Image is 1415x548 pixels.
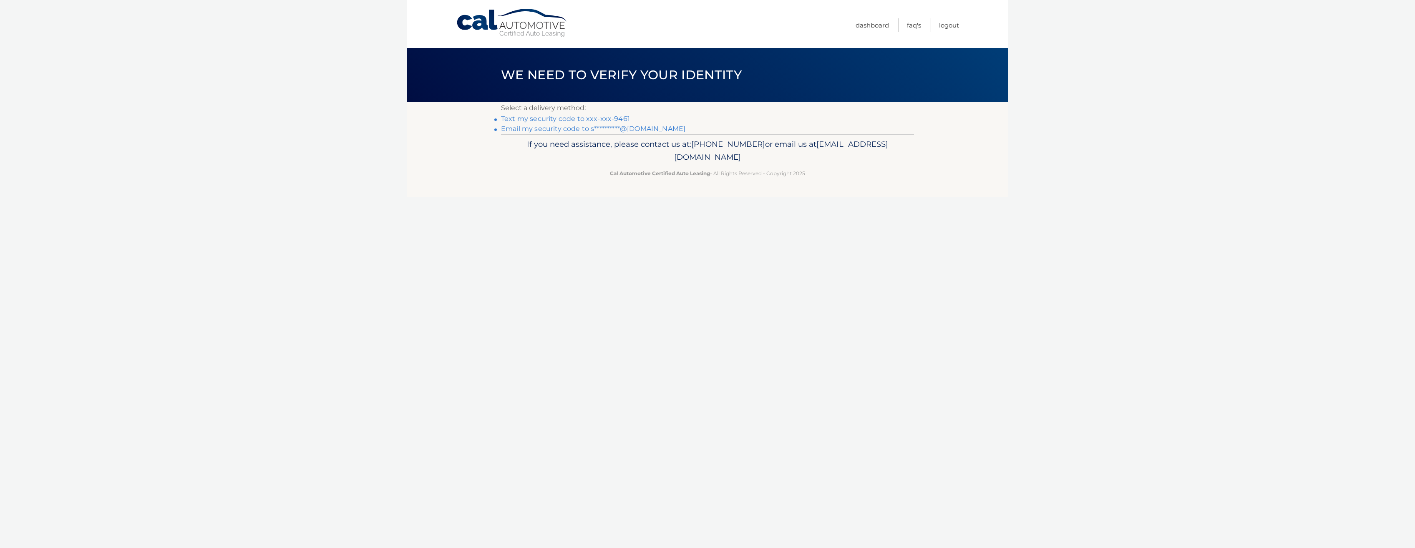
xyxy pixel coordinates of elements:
[691,139,765,149] span: [PHONE_NUMBER]
[501,67,742,83] span: We need to verify your identity
[907,18,921,32] a: FAQ's
[610,170,710,176] strong: Cal Automotive Certified Auto Leasing
[939,18,959,32] a: Logout
[501,125,685,133] a: Email my security code to s**********@[DOMAIN_NAME]
[501,102,914,114] p: Select a delivery method:
[506,138,909,164] p: If you need assistance, please contact us at: or email us at
[506,169,909,178] p: - All Rights Reserved - Copyright 2025
[456,8,569,38] a: Cal Automotive
[856,18,889,32] a: Dashboard
[501,115,630,123] a: Text my security code to xxx-xxx-9461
